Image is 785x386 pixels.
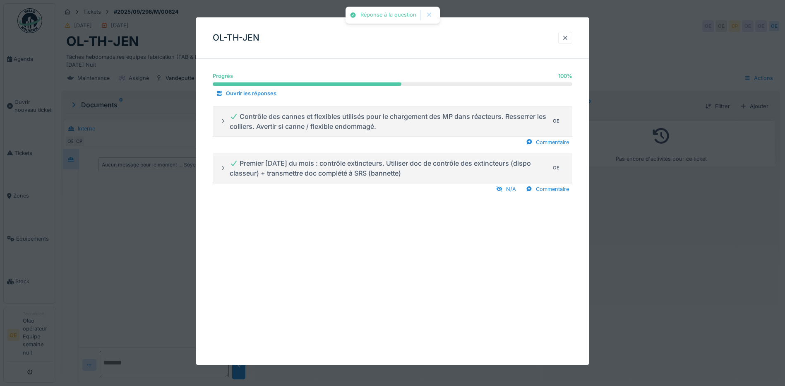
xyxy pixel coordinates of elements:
[360,12,416,19] div: Réponse à la question
[213,82,572,86] progress: 100 %
[550,116,562,127] div: OE
[213,33,259,43] h3: OL-TH-JEN
[216,157,569,180] summary: Premier [DATE] du mois : contrôle extincteurs. Utiliser doc de contrôle des extincteurs (dispo cl...
[523,137,572,148] div: Commentaire
[550,162,562,174] div: OE
[230,158,547,178] div: Premier [DATE] du mois : contrôle extincteurs. Utiliser doc de contrôle des extincteurs (dispo cl...
[558,72,572,80] div: 100 %
[213,88,280,99] div: Ouvrir les réponses
[213,72,233,80] div: Progrès
[216,110,569,133] summary: Contrôle des cannes et flexibles utilisés pour le chargement des MP dans réacteurs. Resserrer les...
[523,183,572,195] div: Commentaire
[230,111,547,131] div: Contrôle des cannes et flexibles utilisés pour le chargement des MP dans réacteurs. Resserrer les...
[493,183,519,195] div: N/A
